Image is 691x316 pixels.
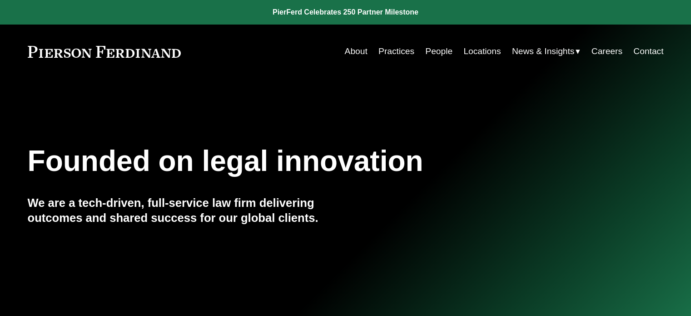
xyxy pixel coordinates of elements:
[512,44,575,60] span: News & Insights
[592,43,622,60] a: Careers
[345,43,368,60] a: About
[463,43,501,60] a: Locations
[28,145,558,178] h1: Founded on legal innovation
[512,43,581,60] a: folder dropdown
[425,43,452,60] a: People
[378,43,414,60] a: Practices
[633,43,663,60] a: Contact
[28,196,346,225] h4: We are a tech-driven, full-service law firm delivering outcomes and shared success for our global...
